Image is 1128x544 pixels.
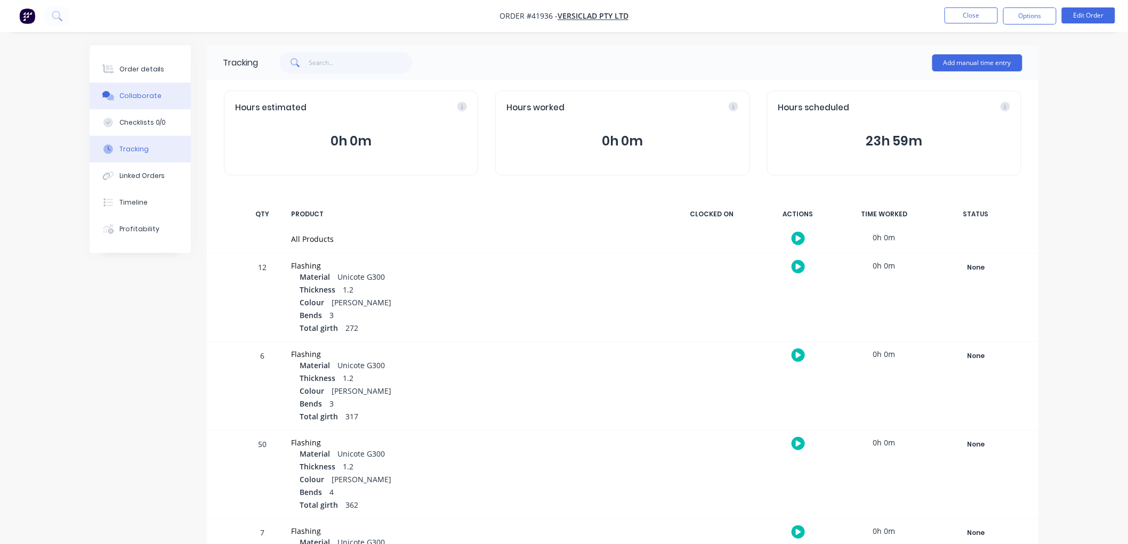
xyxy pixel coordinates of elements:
a: VERSICLAD PTY LTD [558,11,629,21]
div: TIME WORKED [844,203,924,225]
div: Order details [119,64,165,74]
div: CLOCKED ON [672,203,752,225]
div: None [938,261,1014,274]
div: Profitability [119,224,159,234]
div: 4 [300,486,659,499]
div: 3 [300,398,659,411]
div: Tracking [119,144,149,154]
button: 23h 59m [778,131,1010,151]
button: Tracking [90,136,191,163]
span: Thickness [300,284,335,295]
div: Timeline [119,198,148,207]
div: 362 [300,499,659,512]
div: 0h 0m [844,225,924,249]
div: 3 [300,310,659,322]
button: Collaborate [90,83,191,109]
div: Linked Orders [119,171,165,181]
button: Options [1003,7,1057,25]
span: Colour [300,474,324,485]
div: 1.2 [300,461,659,474]
div: [PERSON_NAME] [300,474,659,486]
span: Hours scheduled [778,102,850,114]
div: Unicote G300 [300,271,659,284]
div: [PERSON_NAME] [300,385,659,398]
div: 12 [246,255,278,342]
span: Bends [300,398,322,409]
span: Bends [300,310,322,321]
div: Unicote G300 [300,360,659,372]
span: Total girth [300,499,338,510]
div: Collaborate [119,91,162,101]
button: Close [945,7,998,23]
span: Material [300,360,330,371]
span: Colour [300,297,324,308]
div: None [938,437,1014,451]
div: Checklists 0/0 [119,118,166,127]
button: Order details [90,56,191,83]
div: Flashing [291,525,659,537]
div: 1.2 [300,284,659,297]
span: Material [300,271,330,282]
button: None [937,437,1015,452]
div: All Products [291,233,659,245]
button: Edit Order [1062,7,1115,23]
div: Tracking [223,56,258,69]
div: 0h 0m [844,342,924,366]
input: Search... [309,52,413,74]
button: 0h 0m [235,131,467,151]
div: None [938,526,1014,540]
span: Order #41936 - [499,11,558,21]
img: Factory [19,8,35,24]
div: STATUS [931,203,1021,225]
div: PRODUCT [285,203,665,225]
div: None [938,349,1014,363]
button: None [937,525,1015,540]
button: None [937,260,1015,275]
button: Profitability [90,216,191,242]
span: Material [300,448,330,459]
div: Flashing [291,437,659,448]
div: 272 [300,322,659,335]
button: Add manual time entry [932,54,1022,71]
div: 50 [246,432,278,518]
span: Thickness [300,372,335,384]
span: Bends [300,486,322,498]
div: 1.2 [300,372,659,385]
button: 0h 0m [506,131,738,151]
div: 0h 0m [844,519,924,543]
button: None [937,348,1015,363]
button: Linked Orders [90,163,191,189]
div: Unicote G300 [300,448,659,461]
button: Timeline [90,189,191,216]
div: QTY [246,203,278,225]
div: Flashing [291,348,659,360]
span: Hours worked [506,102,565,114]
span: Hours estimated [235,102,307,114]
span: Total girth [300,411,338,422]
span: Colour [300,385,324,396]
span: Thickness [300,461,335,472]
div: 6 [246,344,278,430]
div: 317 [300,411,659,424]
span: Total girth [300,322,338,334]
button: Checklists 0/0 [90,109,191,136]
div: 0h 0m [844,431,924,454]
div: ACTIONS [758,203,838,225]
div: 0h 0m [844,254,924,278]
div: Flashing [291,260,659,271]
div: [PERSON_NAME] [300,297,659,310]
